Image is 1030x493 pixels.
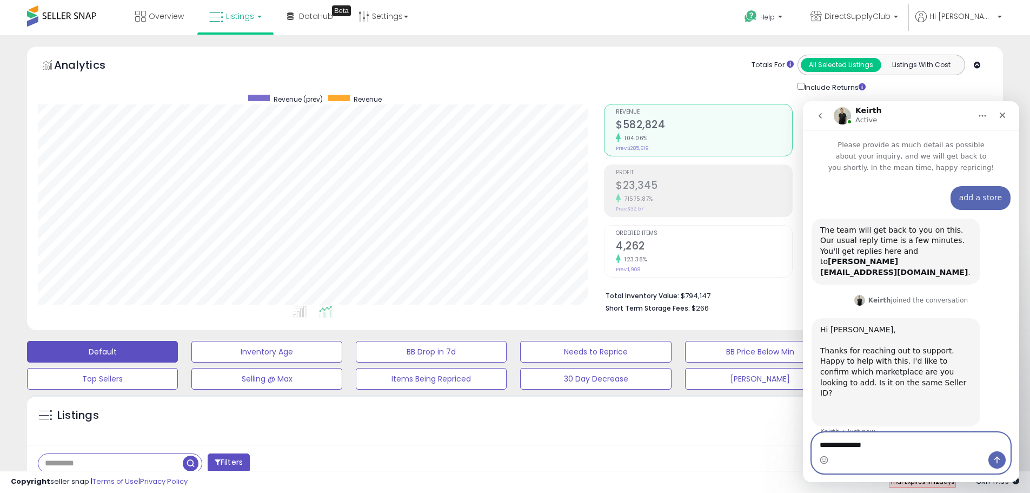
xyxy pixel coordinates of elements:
b: Total Inventory Value: [606,291,679,300]
button: Listings With Cost [881,58,961,72]
button: Top Sellers [27,368,178,390]
a: Help [736,2,793,35]
i: Get Help [744,10,757,23]
button: Needs to Reprice [520,341,671,363]
small: 104.06% [621,134,648,142]
span: Hi [PERSON_NAME] [929,11,994,22]
li: $794,147 [606,288,984,301]
a: Privacy Policy [140,476,188,487]
span: Revenue [616,109,792,115]
small: Prev: $32.57 [616,206,643,212]
small: 71575.87% [621,195,653,203]
span: Profit [616,170,792,176]
span: Revenue (prev) [274,95,323,104]
div: Totals For [752,60,794,70]
span: Overview [149,11,184,22]
span: DataHub [299,11,333,22]
span: $266 [692,303,709,313]
button: Selling @ Max [191,368,342,390]
strong: Copyright [11,476,50,487]
button: Filters [208,453,250,472]
div: seller snap | | [11,477,188,487]
small: 123.38% [621,255,647,264]
h2: 4,262 [616,240,792,254]
button: All Selected Listings [801,58,881,72]
h5: Listings [57,408,99,423]
div: Include Returns [789,81,879,93]
b: Short Term Storage Fees: [606,304,690,313]
h5: Analytics [54,57,127,75]
button: Default [27,341,178,363]
button: Items Being Repriced [356,368,507,390]
span: Listings [226,11,254,22]
h2: $582,824 [616,119,792,133]
iframe: Intercom live chat [803,101,1019,482]
a: Terms of Use [92,476,138,487]
button: 30 Day Decrease [520,368,671,390]
button: BB Drop in 7d [356,341,507,363]
button: [PERSON_NAME] [685,368,836,390]
h2: $23,345 [616,179,792,194]
span: Revenue [354,95,382,104]
span: Ordered Items [616,231,792,236]
div: Tooltip anchor [332,5,351,16]
a: Hi [PERSON_NAME] [915,11,1002,35]
small: Prev: 1,908 [616,266,640,273]
button: Inventory Age [191,341,342,363]
span: Help [760,12,775,22]
span: DirectSupplyClub [825,11,891,22]
small: Prev: $285,619 [616,145,649,152]
button: BB Price Below Min [685,341,836,363]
